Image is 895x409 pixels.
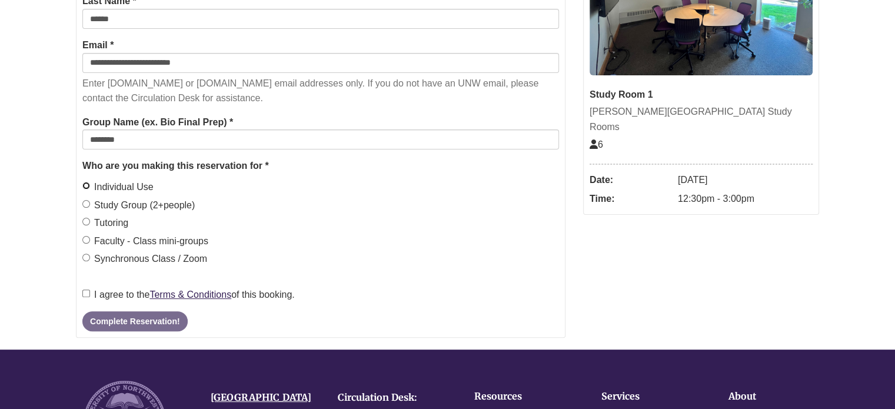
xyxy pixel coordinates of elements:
a: Terms & Conditions [149,290,231,300]
h4: Resources [474,391,565,402]
dt: Date: [590,171,672,189]
input: Study Group (2+people) [82,200,90,208]
p: Enter [DOMAIN_NAME] or [DOMAIN_NAME] email addresses only. If you do not have an UNW email, pleas... [82,76,559,106]
input: I agree to theTerms & Conditionsof this booking. [82,290,90,297]
label: Synchronous Class / Zoom [82,251,207,267]
dd: 12:30pm - 3:00pm [678,189,813,208]
div: [PERSON_NAME][GEOGRAPHIC_DATA] Study Rooms [590,104,813,134]
label: Email * [82,38,114,53]
a: [GEOGRAPHIC_DATA] [211,391,311,403]
input: Synchronous Class / Zoom [82,254,90,261]
div: Study Room 1 [590,87,813,102]
h4: About [728,391,819,402]
label: I agree to the of this booking. [82,287,295,302]
span: The capacity of this space [590,139,603,149]
input: Individual Use [82,182,90,189]
label: Individual Use [82,179,154,195]
button: Complete Reservation! [82,311,187,331]
label: Study Group (2+people) [82,198,195,213]
input: Faculty - Class mini-groups [82,236,90,244]
label: Tutoring [82,215,128,231]
label: Faculty - Class mini-groups [82,234,208,249]
label: Group Name (ex. Bio Final Prep) * [82,115,233,130]
dd: [DATE] [678,171,813,189]
h4: Circulation Desk: [338,393,447,403]
h4: Services [601,391,692,402]
legend: Who are you making this reservation for * [82,158,559,174]
dt: Time: [590,189,672,208]
input: Tutoring [82,218,90,225]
